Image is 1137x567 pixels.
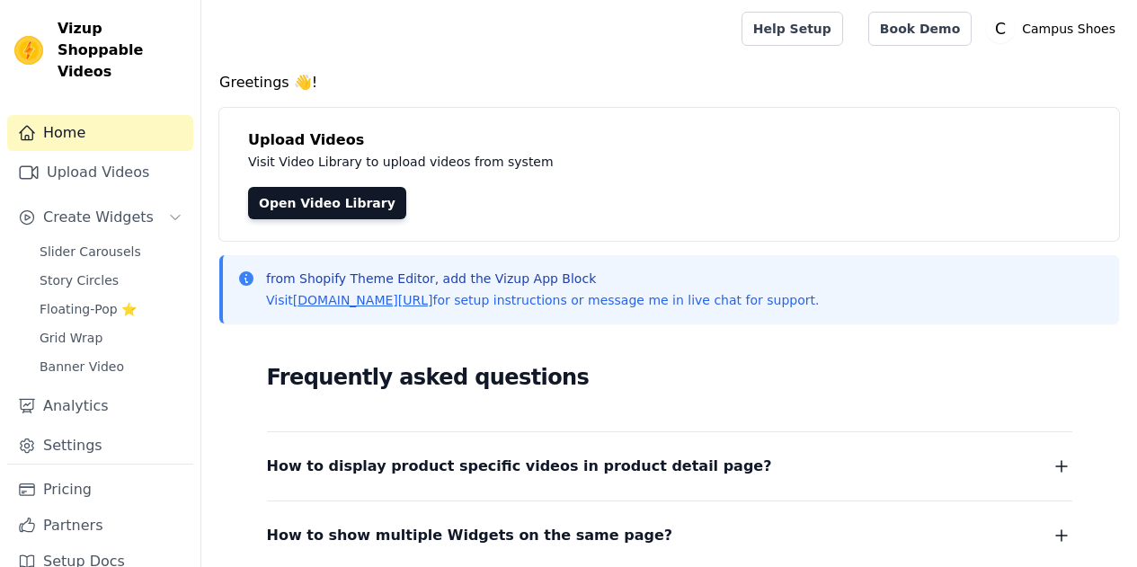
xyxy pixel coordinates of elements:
a: [DOMAIN_NAME][URL] [293,293,433,307]
span: Vizup Shoppable Videos [58,18,186,83]
button: C Campus Shoes [986,13,1123,45]
span: Grid Wrap [40,329,102,347]
a: Settings [7,428,193,464]
a: Help Setup [742,12,843,46]
p: Visit for setup instructions or message me in live chat for support. [266,291,819,309]
span: Floating-Pop ⭐ [40,300,137,318]
a: Upload Videos [7,155,193,190]
button: How to display product specific videos in product detail page? [267,454,1072,479]
p: Visit Video Library to upload videos from system [248,151,1053,173]
a: Home [7,115,193,151]
a: Slider Carousels [29,239,193,264]
h4: Upload Videos [248,129,1090,151]
text: C [995,20,1006,38]
span: How to show multiple Widgets on the same page? [267,523,673,548]
h2: Frequently asked questions [267,359,1072,395]
a: Book Demo [868,12,972,46]
a: Floating-Pop ⭐ [29,297,193,322]
button: How to show multiple Widgets on the same page? [267,523,1072,548]
p: from Shopify Theme Editor, add the Vizup App Block [266,270,819,288]
span: Banner Video [40,358,124,376]
h4: Greetings 👋! [219,72,1119,93]
a: Banner Video [29,354,193,379]
a: Story Circles [29,268,193,293]
a: Grid Wrap [29,325,193,350]
a: Partners [7,508,193,544]
a: Open Video Library [248,187,406,219]
p: Campus Shoes [1015,13,1123,45]
img: Vizup [14,36,43,65]
span: Slider Carousels [40,243,141,261]
a: Pricing [7,472,193,508]
span: Story Circles [40,271,119,289]
span: How to display product specific videos in product detail page? [267,454,772,479]
button: Create Widgets [7,199,193,235]
a: Analytics [7,388,193,424]
span: Create Widgets [43,207,154,228]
